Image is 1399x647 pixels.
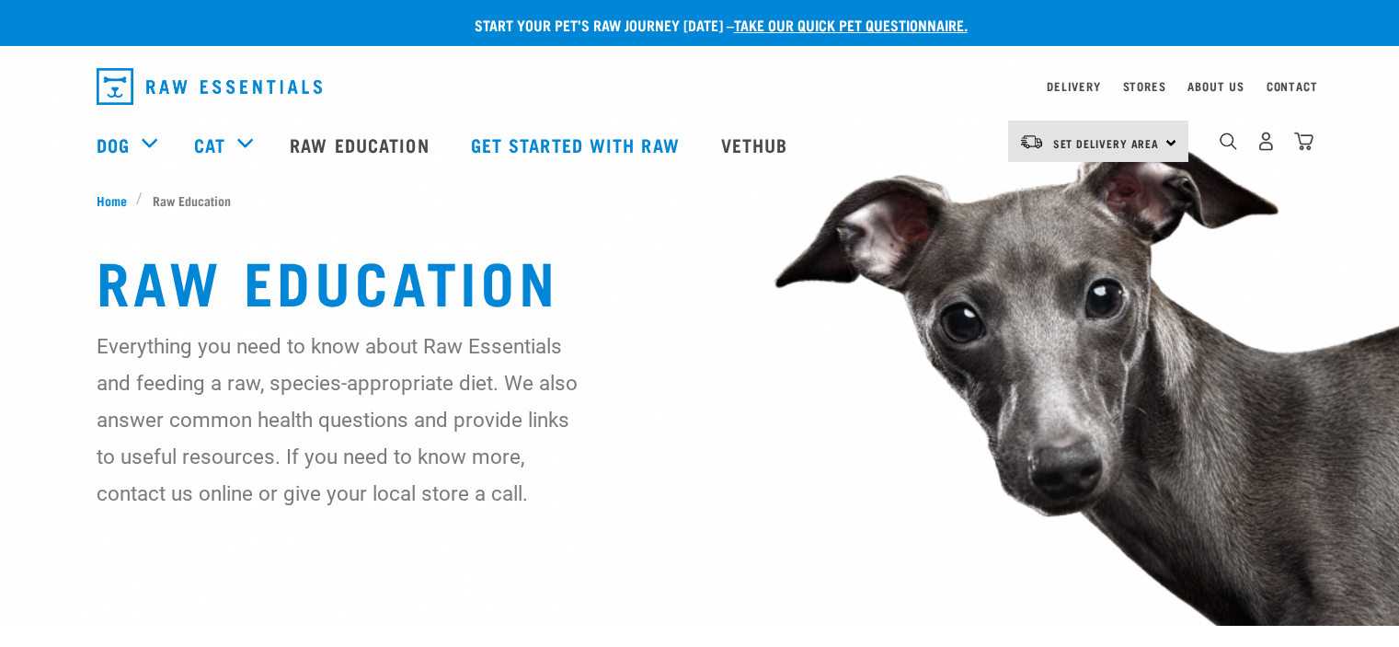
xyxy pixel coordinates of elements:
span: Home [97,191,127,210]
h1: Raw Education [97,247,1303,313]
a: Get started with Raw [453,108,703,181]
img: home-icon-1@2x.png [1220,133,1237,150]
a: Cat [194,131,225,158]
img: home-icon@2x.png [1294,132,1313,151]
nav: breadcrumbs [97,191,1303,210]
span: Set Delivery Area [1053,140,1160,146]
img: Raw Essentials Logo [97,68,322,105]
a: Home [97,191,137,210]
img: van-moving.png [1019,133,1044,150]
a: Dog [97,131,130,158]
a: Vethub [703,108,811,181]
a: Raw Education [271,108,452,181]
p: Everything you need to know about Raw Essentials and feeding a raw, species-appropriate diet. We ... [97,328,579,512]
a: take our quick pet questionnaire. [734,20,968,29]
img: user.png [1256,132,1276,151]
nav: dropdown navigation [82,61,1318,112]
a: Stores [1123,83,1166,89]
a: Delivery [1047,83,1100,89]
a: About Us [1187,83,1244,89]
a: Contact [1267,83,1318,89]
